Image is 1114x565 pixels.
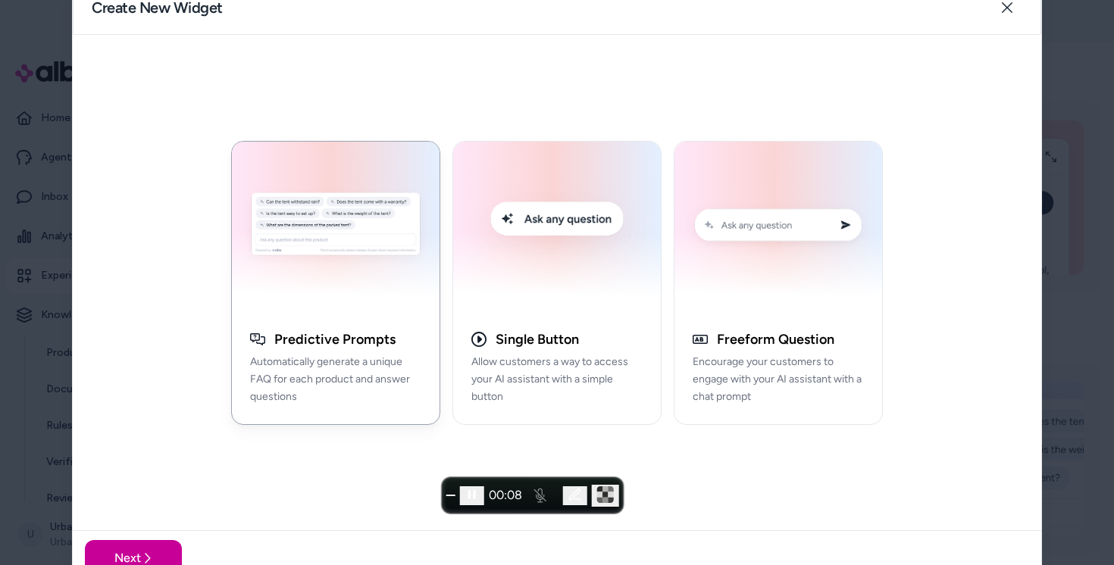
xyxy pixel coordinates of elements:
[241,151,430,304] img: Generative Q&A Example
[462,151,652,304] img: Single Button Embed Example
[231,141,440,425] button: Generative Q&A ExamplePredictive PromptsAutomatically generate a unique FAQ for each product and ...
[274,331,396,348] h3: Predictive Prompts
[674,141,883,425] button: Conversation Prompt ExampleFreeform QuestionEncourage your customers to engage with your AI assis...
[452,141,662,425] button: Single Button Embed ExampleSingle ButtonAllow customers a way to access your AI assistant with a ...
[693,354,864,405] p: Encourage your customers to engage with your AI assistant with a chat prompt
[471,354,643,405] p: Allow customers a way to access your AI assistant with a simple button
[250,354,421,405] p: Automatically generate a unique FAQ for each product and answer questions
[717,331,834,348] h3: Freeform Question
[684,151,873,304] img: Conversation Prompt Example
[496,331,579,348] h3: Single Button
